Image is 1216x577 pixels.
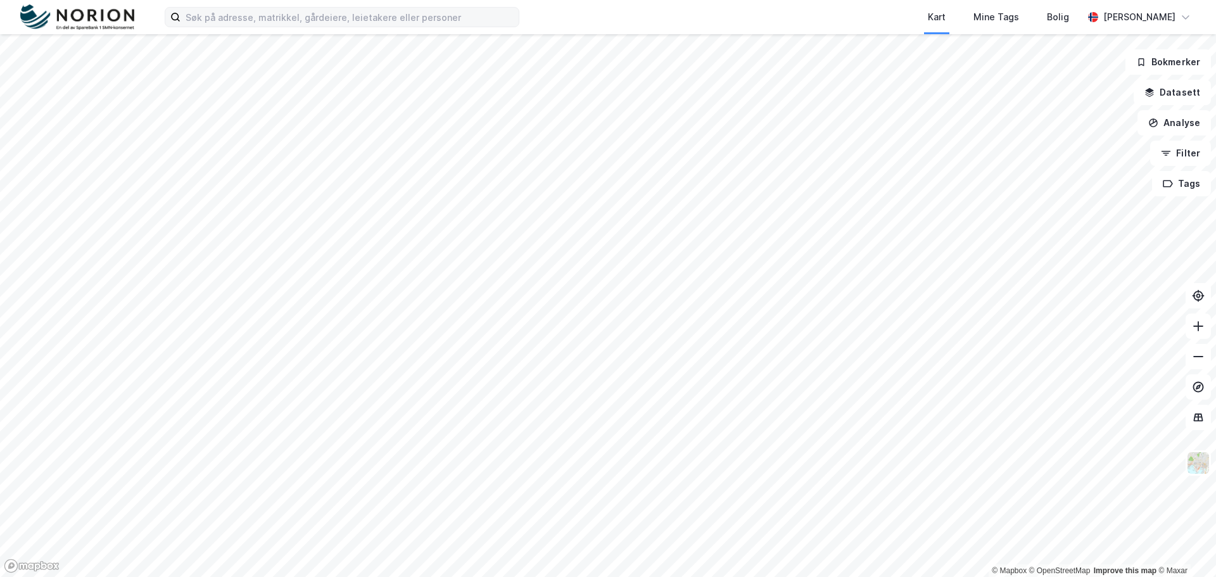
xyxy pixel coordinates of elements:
[1103,10,1175,25] div: [PERSON_NAME]
[1125,49,1211,75] button: Bokmerker
[1029,566,1091,575] a: OpenStreetMap
[1186,451,1210,475] img: Z
[1150,141,1211,166] button: Filter
[992,566,1027,575] a: Mapbox
[1153,516,1216,577] iframe: Chat Widget
[4,559,60,573] a: Mapbox homepage
[1134,80,1211,105] button: Datasett
[1137,110,1211,136] button: Analyse
[20,4,134,30] img: norion-logo.80e7a08dc31c2e691866.png
[180,8,519,27] input: Søk på adresse, matrikkel, gårdeiere, leietakere eller personer
[928,10,946,25] div: Kart
[973,10,1019,25] div: Mine Tags
[1152,171,1211,196] button: Tags
[1094,566,1156,575] a: Improve this map
[1047,10,1069,25] div: Bolig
